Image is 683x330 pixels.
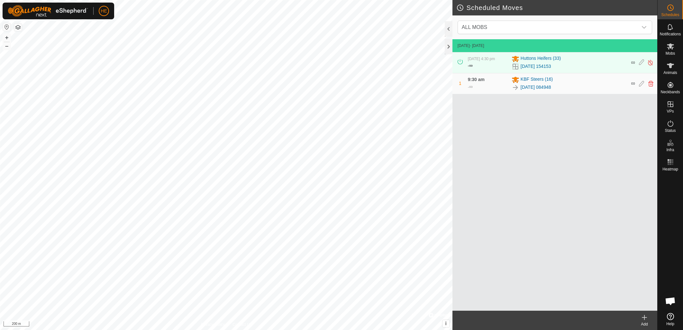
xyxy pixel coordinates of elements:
[660,90,680,94] span: Neckbands
[647,59,653,66] img: Turn off schedule move
[666,322,674,326] span: Help
[459,21,638,34] span: ALL MOBS
[459,81,461,86] span: 1
[470,43,484,48] span: - [DATE]
[662,167,678,171] span: Heatmap
[660,32,681,36] span: Notifications
[638,21,651,34] div: dropdown trigger
[631,59,635,66] span: ∞
[521,63,551,70] a: [DATE] 154153
[468,57,495,61] span: [DATE] 4:30 pm
[663,71,677,75] span: Animals
[469,84,473,89] span: ∞
[666,51,675,55] span: Mobs
[521,55,561,63] span: Huttons Heifers (33)
[458,43,470,48] span: [DATE]
[512,84,519,91] img: To
[442,320,450,327] button: i
[456,4,657,12] h2: Scheduled Moves
[521,84,551,91] a: [DATE] 084948
[468,62,473,69] div: -
[667,109,674,113] span: VPs
[521,76,553,84] span: KBF Steers (16)
[232,322,251,327] a: Contact Us
[3,42,11,50] button: –
[631,80,635,87] span: ∞
[665,129,676,133] span: Status
[666,148,674,152] span: Infra
[632,321,657,327] div: Add
[14,23,22,31] button: Map Layers
[8,5,88,17] img: Gallagher Logo
[468,83,473,91] div: -
[469,63,473,68] span: ∞
[445,321,447,326] span: i
[101,8,107,14] span: HE
[201,322,225,327] a: Privacy Policy
[462,24,487,30] span: ALL MOBS
[661,291,680,311] a: Open chat
[3,34,11,41] button: +
[468,77,485,82] span: 9:30 am
[661,13,679,17] span: Schedules
[3,23,11,31] button: Reset Map
[658,310,683,328] a: Help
